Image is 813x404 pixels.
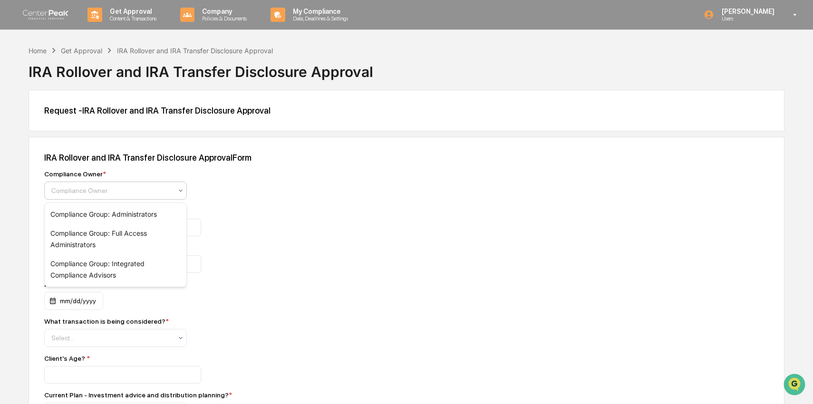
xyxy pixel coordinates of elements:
[102,8,161,15] p: Get Approval
[65,116,122,133] a: 🗄️Attestations
[10,139,17,146] div: 🔎
[44,106,769,115] div: Request - IRA Rollover and IRA Transfer Disclosure Approval
[714,15,779,22] p: Users
[44,391,232,399] div: Current Plan - Investment advice and distribution planning?
[102,15,161,22] p: Content & Transactions
[69,121,77,128] div: 🗄️
[44,207,377,215] div: Custodian Name
[19,138,60,147] span: Data Lookup
[45,224,186,254] div: Compliance Group: Full Access Administrators
[783,373,808,398] iframe: Open customer support
[10,73,27,90] img: 1746055101610-c473b297-6a78-478c-a979-82029cc54cd1
[117,47,273,55] div: IRA Rollover and IRA Transfer Disclosure Approval
[44,244,377,251] div: Account(s) #:
[61,47,102,55] div: Get Approval
[10,121,17,128] div: 🖐️
[44,292,103,310] div: mm/dd/yyyy
[45,254,186,285] div: Compliance Group: Integrated Compliance Advisors
[44,355,377,362] div: Client's Age?
[285,15,353,22] p: Data, Deadlines & Settings
[19,120,61,129] span: Preclearance
[44,317,169,325] div: What transaction is being considered?
[714,8,779,15] p: [PERSON_NAME]
[44,153,769,163] div: IRA Rollover and IRA Transfer Disclosure Approval Form
[45,205,186,224] div: Compliance Group: Administrators
[285,8,353,15] p: My Compliance
[44,170,106,178] div: Compliance Owner
[10,20,173,35] p: How can we help?
[78,120,118,129] span: Attestations
[32,82,120,90] div: We're available if you need us!
[29,47,47,55] div: Home
[194,15,252,22] p: Policies & Documents
[162,76,173,87] button: Start new chat
[6,116,65,133] a: 🖐️Preclearance
[29,56,784,80] div: IRA Rollover and IRA Transfer Disclosure Approval
[23,10,68,20] img: logo
[67,161,115,168] a: Powered byPylon
[32,73,156,82] div: Start new chat
[194,8,252,15] p: Company
[95,161,115,168] span: Pylon
[6,134,64,151] a: 🔎Data Lookup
